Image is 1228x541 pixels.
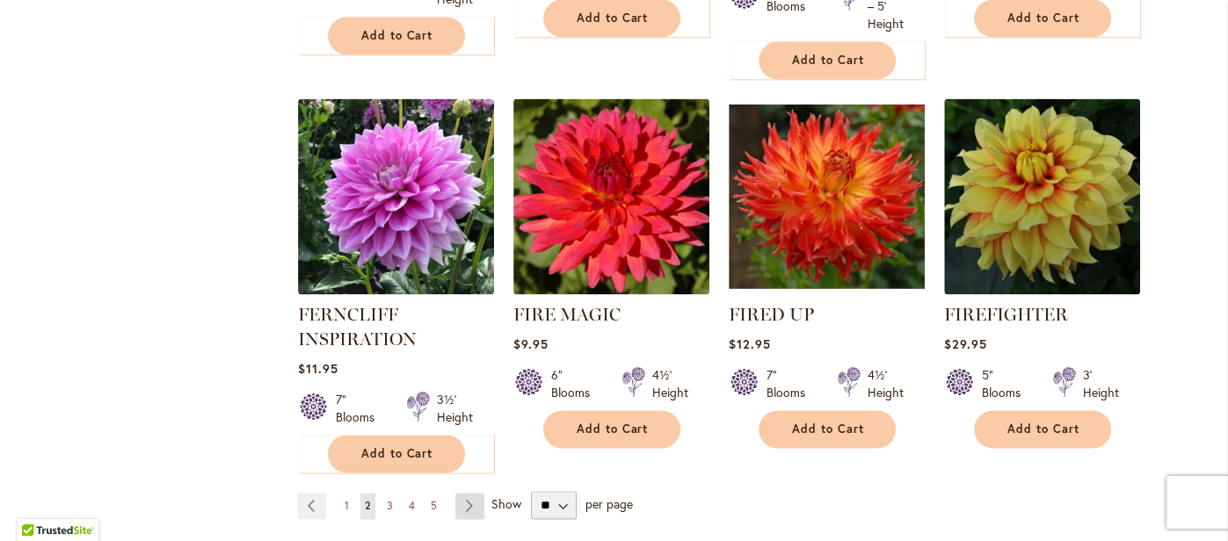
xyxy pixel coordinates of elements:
[513,98,709,294] img: FIRE MAGIC
[361,446,433,461] span: Add to Cart
[868,366,904,401] div: 4½' Height
[298,281,494,298] a: Ferncliff Inspiration
[577,11,649,25] span: Add to Cart
[652,366,688,401] div: 4½' Height
[759,41,896,79] button: Add to Cart
[792,422,864,436] span: Add to Cart
[1083,366,1119,401] div: 3' Height
[1007,422,1079,436] span: Add to Cart
[365,499,371,512] span: 2
[340,493,353,519] a: 1
[944,281,1140,298] a: FIREFIGHTER
[437,391,473,426] div: 3½' Height
[585,495,632,512] span: per page
[336,391,385,426] div: 7" Blooms
[513,304,621,325] a: FIRE MAGIC
[974,410,1111,448] button: Add to Cart
[328,17,465,54] button: Add to Cart
[491,495,521,512] span: Show
[729,281,925,298] a: FIRED UP
[13,479,62,528] iframe: Launch Accessibility Center
[298,360,338,377] span: $11.95
[328,435,465,472] button: Add to Cart
[513,281,709,298] a: FIRE MAGIC
[431,499,437,512] span: 5
[298,98,494,294] img: Ferncliff Inspiration
[404,493,419,519] a: 4
[729,335,771,352] span: $12.95
[944,304,1068,325] a: FIREFIGHTER
[345,499,349,512] span: 1
[729,304,814,325] a: FIRED UP
[577,422,649,436] span: Add to Cart
[792,53,864,68] span: Add to Cart
[543,410,680,448] button: Add to Cart
[759,410,896,448] button: Add to Cart
[944,98,1140,294] img: FIREFIGHTER
[551,366,600,401] div: 6" Blooms
[982,366,1031,401] div: 5" Blooms
[767,366,816,401] div: 7" Blooms
[426,493,441,519] a: 5
[944,335,987,352] span: $29.95
[387,499,393,512] span: 3
[382,493,397,519] a: 3
[513,335,549,352] span: $9.95
[361,28,433,43] span: Add to Cart
[409,499,415,512] span: 4
[1007,11,1079,25] span: Add to Cart
[729,98,925,294] img: FIRED UP
[298,304,417,350] a: FERNCLIFF INSPIRATION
